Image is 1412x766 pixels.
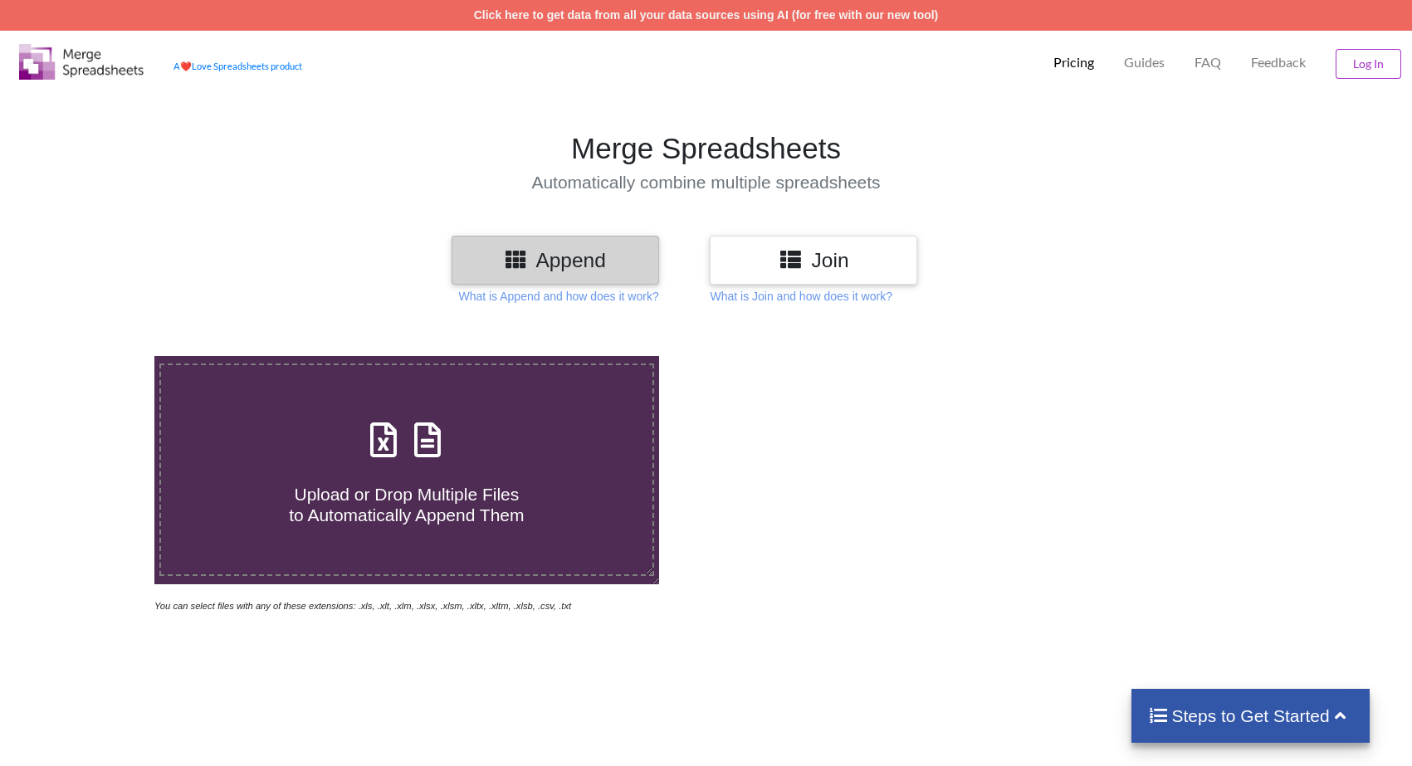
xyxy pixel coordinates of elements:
a: AheartLove Spreadsheets product [173,61,302,71]
p: What is Append and how does it work? [458,288,658,305]
span: Feedback [1251,56,1306,69]
img: Logo.png [19,44,144,80]
p: FAQ [1195,54,1221,71]
i: You can select files with any of these extensions: .xls, .xlt, .xlm, .xlsx, .xlsm, .xltx, .xltm, ... [154,601,571,611]
h4: Steps to Get Started [1148,705,1353,726]
span: Upload or Drop Multiple Files to Automatically Append Them [289,485,524,524]
h3: Append [464,248,647,272]
p: Guides [1124,54,1165,71]
a: Click here to get data from all your data sources using AI (for free with our new tool) [474,8,939,22]
span: heart [180,61,192,71]
h3: Join [722,248,905,272]
p: Pricing [1053,54,1094,71]
button: Log In [1336,49,1401,79]
p: What is Join and how does it work? [710,288,892,305]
